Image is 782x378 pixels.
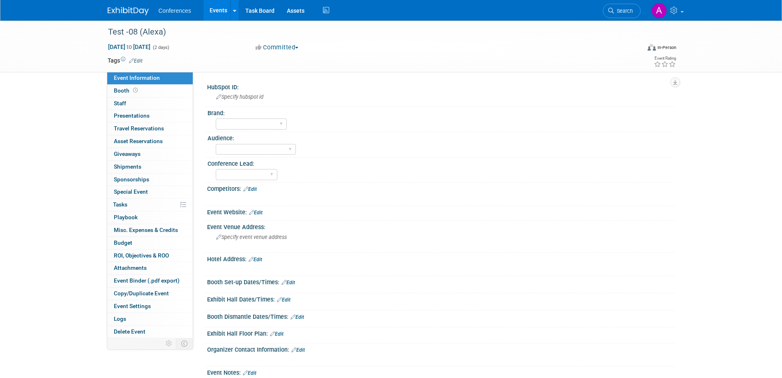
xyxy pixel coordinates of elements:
a: Sponsorships [107,174,193,186]
a: Tasks [107,199,193,211]
a: Search [603,4,641,18]
span: Logs [114,315,126,322]
span: ROI, Objectives & ROO [114,252,169,259]
span: Event Binder (.pdf export) [114,277,180,284]
button: Committed [253,43,302,52]
span: Event Settings [114,303,151,309]
div: Competitors: [207,183,675,193]
a: Misc. Expenses & Credits [107,224,193,237]
a: Event Settings [107,300,193,313]
div: Brand: [208,107,671,117]
a: Edit [277,297,291,303]
div: Organizer Contact Information: [207,343,675,354]
a: Travel Reservations [107,123,193,135]
span: Playbook [114,214,138,220]
span: Delete Event [114,328,145,335]
span: Asset Reservations [114,138,163,144]
span: Shipments [114,163,141,170]
a: Special Event [107,186,193,198]
span: Staff [114,100,126,107]
a: Edit [129,58,143,64]
img: Format-Inperson.png [648,44,656,51]
div: Conference Lead: [208,158,671,168]
a: Logs [107,313,193,325]
span: Attachments [114,264,147,271]
a: Staff [107,97,193,110]
img: ExhibitDay [108,7,149,15]
a: Edit [291,314,304,320]
span: Sponsorships [114,176,149,183]
span: Presentations [114,112,150,119]
a: Edit [243,370,256,376]
a: Copy/Duplicate Event [107,288,193,300]
span: Specify event venue address [216,234,287,240]
div: Event Website: [207,206,675,217]
a: Edit [249,257,262,262]
a: Edit [291,347,305,353]
div: Booth Dismantle Dates/Times: [207,311,675,321]
div: Event Venue Address: [207,221,675,231]
a: Edit [243,186,257,192]
span: Travel Reservations [114,125,164,132]
span: Special Event [114,188,148,195]
div: In-Person [657,44,676,51]
div: Test -08 (Alexa) [105,25,628,39]
a: Booth [107,85,193,97]
a: Presentations [107,110,193,122]
span: Conferences [159,7,191,14]
a: Edit [270,331,284,337]
div: Event Notes: [207,366,675,377]
a: Edit [281,280,295,285]
a: Asset Reservations [107,135,193,148]
a: Edit [249,210,263,216]
span: Budget [114,239,132,246]
div: HubSpot ID: [207,81,675,91]
span: Tasks [113,201,127,208]
a: Playbook [107,211,193,224]
span: (2 days) [152,45,169,50]
a: Event Binder (.pdf export) [107,275,193,287]
a: Delete Event [107,326,193,338]
span: Booth [114,87,139,94]
span: Booth not reserved yet [131,87,139,93]
div: Exhibit Hall Floor Plan: [207,327,675,338]
div: Hotel Address: [207,253,675,264]
span: Specify hubspot id [216,94,263,100]
span: [DATE] [DATE] [108,43,151,51]
a: ROI, Objectives & ROO [107,250,193,262]
span: Search [614,8,633,14]
td: Toggle Event Tabs [176,338,193,349]
div: Event Rating [654,56,676,60]
a: Giveaways [107,148,193,160]
div: Event Format [592,43,677,55]
div: Exhibit Hall Dates/Times: [207,293,675,304]
span: to [125,44,133,50]
a: Budget [107,237,193,249]
span: Copy/Duplicate Event [114,290,169,297]
a: Event Information [107,72,193,84]
div: Audience: [208,132,671,142]
td: Personalize Event Tab Strip [162,338,176,349]
div: Booth Set-up Dates/Times: [207,276,675,287]
a: Attachments [107,262,193,274]
span: Misc. Expenses & Credits [114,227,178,233]
a: Shipments [107,161,193,173]
img: Andrew Zistler [651,3,667,19]
span: Event Information [114,74,160,81]
span: Giveaways [114,151,141,157]
td: Tags [108,56,143,65]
